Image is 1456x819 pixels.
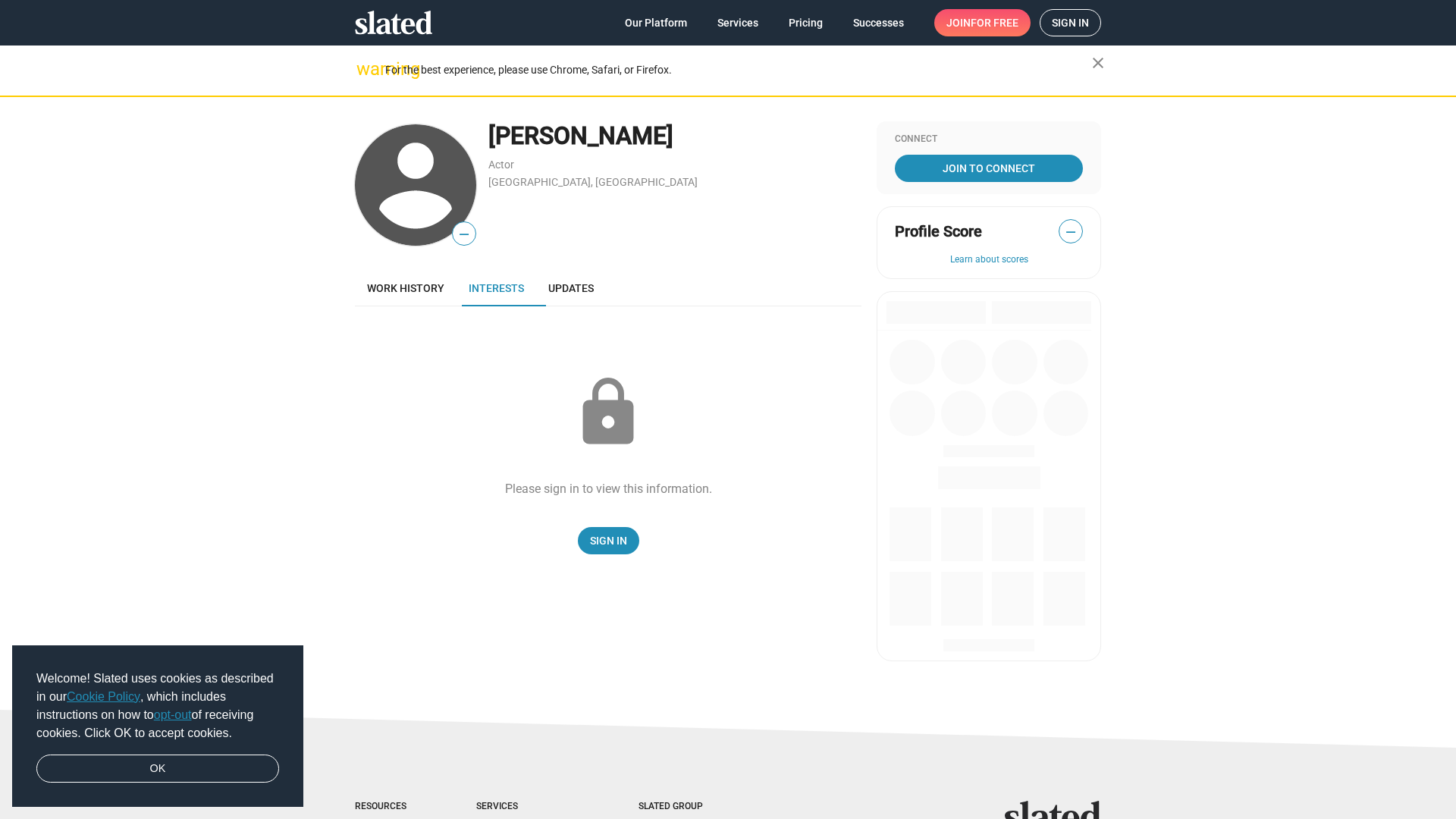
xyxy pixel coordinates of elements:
div: Resources [355,801,416,813]
a: Cookie Policy [67,690,140,703]
mat-icon: lock [570,375,646,450]
a: Join To Connect [895,155,1083,182]
span: Profile Score [895,221,982,242]
div: [PERSON_NAME] [488,120,861,152]
span: Join To Connect [898,155,1080,182]
a: [GEOGRAPHIC_DATA], [GEOGRAPHIC_DATA] [488,176,698,188]
mat-icon: close [1089,54,1107,72]
span: Join [946,9,1018,36]
span: Services [717,9,758,36]
span: Sign In [590,527,627,554]
a: opt-out [154,708,192,721]
span: Welcome! Slated uses cookies as described in our , which includes instructions on how to of recei... [36,670,279,742]
span: Successes [853,9,904,36]
a: Work history [355,270,457,306]
a: Successes [841,9,916,36]
span: Work history [367,282,444,294]
mat-icon: warning [356,60,375,78]
a: Sign in [1040,9,1101,36]
a: Updates [536,270,606,306]
button: Learn about scores [895,254,1083,266]
span: — [1059,222,1082,242]
a: Joinfor free [934,9,1031,36]
span: Updates [548,282,594,294]
a: Sign In [578,527,639,554]
a: Services [705,9,770,36]
div: Please sign in to view this information. [505,481,712,497]
span: Pricing [789,9,823,36]
span: for free [971,9,1018,36]
span: — [453,224,475,244]
div: For the best experience, please use Chrome, Safari, or Firefox. [385,60,1092,80]
a: Pricing [777,9,835,36]
div: cookieconsent [12,645,303,808]
span: Interests [469,282,524,294]
span: Our Platform [625,9,687,36]
span: Sign in [1052,10,1089,36]
a: Our Platform [613,9,699,36]
a: Interests [457,270,536,306]
a: dismiss cookie message [36,755,279,783]
a: Actor [488,158,514,171]
div: Slated Group [639,801,742,813]
div: Connect [895,133,1083,146]
div: Services [476,801,578,813]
